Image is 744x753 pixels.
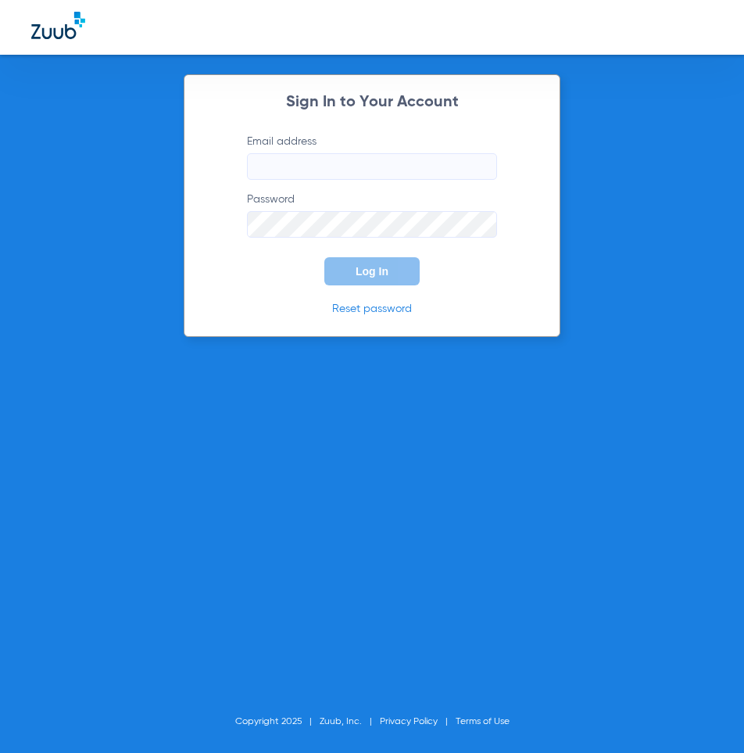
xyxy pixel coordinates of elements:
h2: Sign In to Your Account [224,95,520,110]
iframe: Chat Widget [666,678,744,753]
input: Password [247,211,497,238]
a: Reset password [332,303,412,314]
a: Terms of Use [456,717,510,726]
input: Email address [247,153,497,180]
button: Log In [324,257,420,285]
li: Zuub, Inc. [320,714,380,730]
label: Email address [247,134,497,180]
li: Copyright 2025 [235,714,320,730]
span: Log In [356,265,388,278]
a: Privacy Policy [380,717,438,726]
label: Password [247,192,497,238]
img: Zuub Logo [31,12,85,39]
